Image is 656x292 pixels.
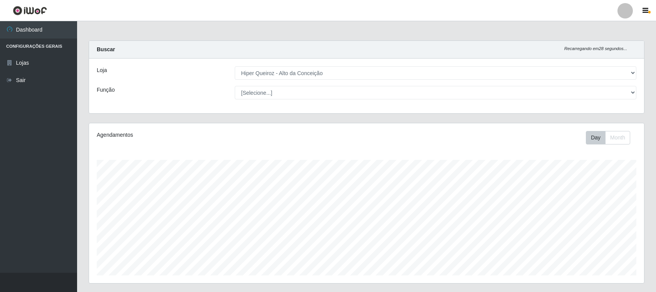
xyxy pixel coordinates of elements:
div: Agendamentos [97,131,315,139]
strong: Buscar [97,46,115,52]
i: Recarregando em 28 segundos... [564,46,627,51]
div: Toolbar with button groups [586,131,636,144]
button: Month [605,131,630,144]
label: Loja [97,66,107,74]
div: First group [586,131,630,144]
img: CoreUI Logo [13,6,47,15]
label: Função [97,86,115,94]
button: Day [586,131,606,144]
